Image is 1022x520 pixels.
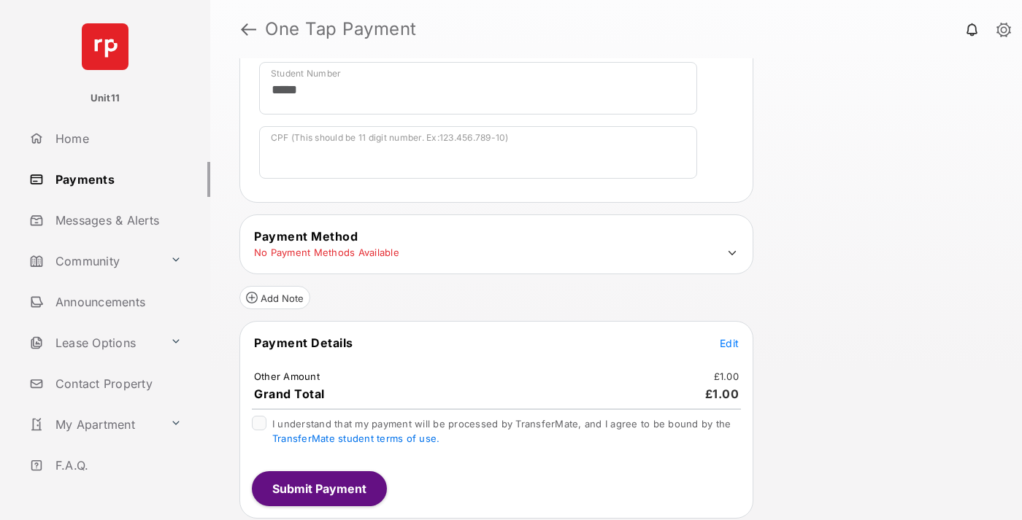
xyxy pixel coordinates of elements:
span: I understand that my payment will be processed by TransferMate, and I agree to be bound by the [272,418,731,444]
td: No Payment Methods Available [253,246,400,259]
a: Home [23,121,210,156]
strong: One Tap Payment [265,20,417,38]
a: My Apartment [23,407,164,442]
span: Grand Total [254,387,325,401]
span: £1.00 [705,387,739,401]
button: Add Note [239,286,310,309]
a: Contact Property [23,366,210,401]
a: TransferMate student terms of use. [272,432,439,444]
a: Announcements [23,284,210,319]
a: Lease Options [23,325,164,360]
a: Community [23,244,164,279]
img: svg+xml;base64,PHN2ZyB4bWxucz0iaHR0cDovL3d3dy53My5vcmcvMjAwMC9zdmciIHdpZHRoPSI2NCIgaGVpZ2h0PSI2NC... [82,23,128,70]
td: £1.00 [713,370,739,383]
button: Submit Payment [252,471,387,506]
p: Unit11 [91,91,120,106]
a: F.A.Q. [23,448,210,483]
span: Payment Method [254,229,358,244]
button: Edit [720,335,739,350]
span: Payment Details [254,335,353,350]
a: Payments [23,162,210,197]
a: Messages & Alerts [23,203,210,238]
td: Other Amount [253,370,320,383]
span: Edit [720,337,739,349]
